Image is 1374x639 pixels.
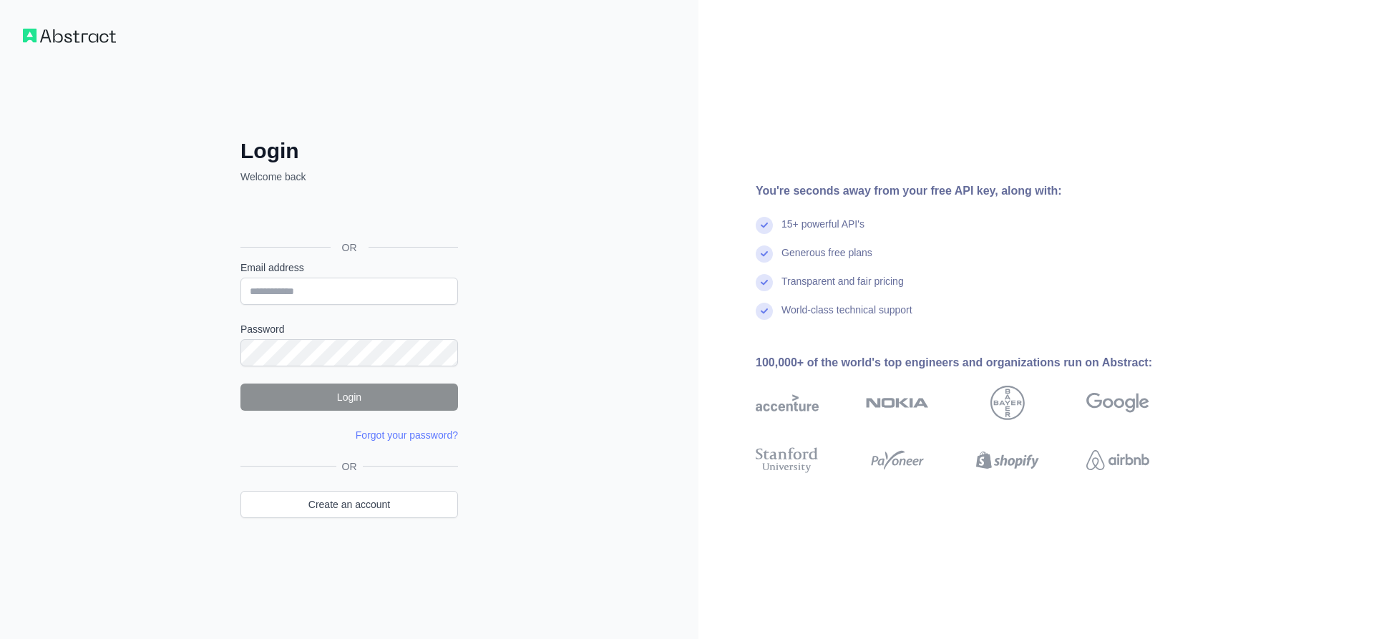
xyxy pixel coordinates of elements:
[781,217,864,245] div: 15+ powerful API's
[756,217,773,234] img: check mark
[240,384,458,411] button: Login
[240,260,458,275] label: Email address
[756,386,819,420] img: accenture
[240,200,455,231] div: Accedi con Google. Si apre in una nuova scheda
[331,240,369,255] span: OR
[756,182,1195,200] div: You're seconds away from your free API key, along with:
[781,303,912,331] div: World-class technical support
[1086,444,1149,476] img: airbnb
[756,245,773,263] img: check mark
[240,322,458,336] label: Password
[356,429,458,441] a: Forgot your password?
[756,354,1195,371] div: 100,000+ of the world's top engineers and organizations run on Abstract:
[781,245,872,274] div: Generous free plans
[233,200,462,231] iframe: Pulsante Accedi con Google
[866,386,929,420] img: nokia
[866,444,929,476] img: payoneer
[756,303,773,320] img: check mark
[240,170,458,184] p: Welcome back
[976,444,1039,476] img: shopify
[23,29,116,43] img: Workflow
[756,274,773,291] img: check mark
[781,274,904,303] div: Transparent and fair pricing
[756,444,819,476] img: stanford university
[1086,386,1149,420] img: google
[990,386,1025,420] img: bayer
[240,491,458,518] a: Create an account
[336,459,363,474] span: OR
[240,138,458,164] h2: Login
